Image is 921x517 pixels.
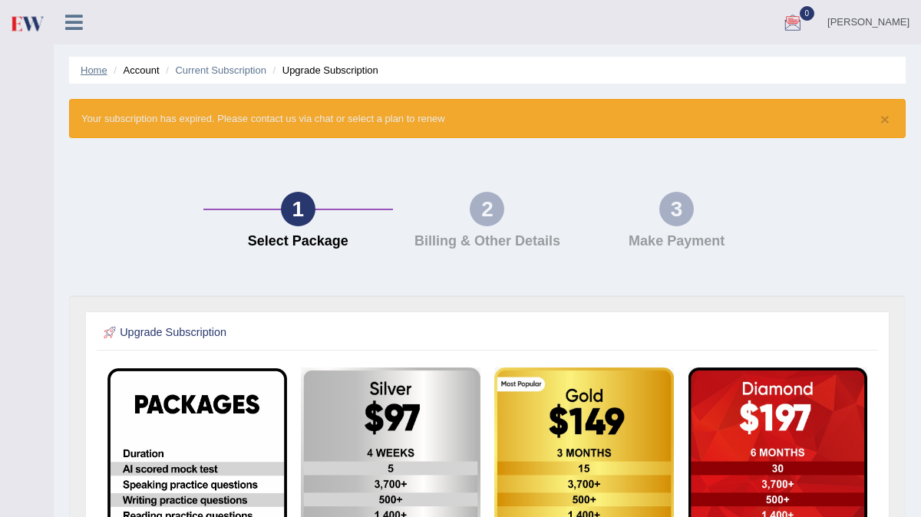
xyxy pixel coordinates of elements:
[401,234,575,249] h4: Billing & Other Details
[269,63,378,77] li: Upgrade Subscription
[800,6,815,21] span: 0
[589,234,764,249] h4: Make Payment
[880,111,890,127] button: ×
[101,323,580,343] h2: Upgrade Subscription
[81,64,107,76] a: Home
[470,192,504,226] div: 2
[281,192,315,226] div: 1
[110,63,159,77] li: Account
[175,64,266,76] a: Current Subscription
[659,192,694,226] div: 3
[69,99,906,138] div: Your subscription has expired. Please contact us via chat or select a plan to renew
[211,234,385,249] h4: Select Package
